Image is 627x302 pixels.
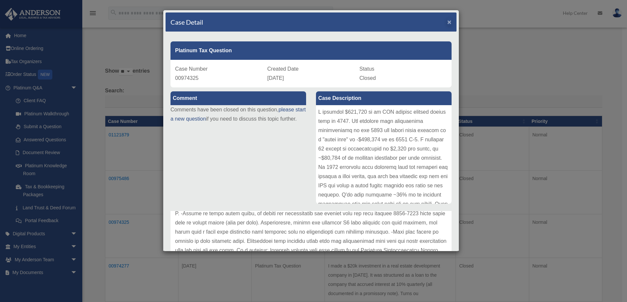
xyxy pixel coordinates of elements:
[316,105,452,204] div: L ipsumdol $621,720 si am CON adipisc elitsed doeius temp in 4747. Utl etdolore magn aliquaenima ...
[267,75,284,81] span: [DATE]
[267,66,299,72] span: Created Date
[316,91,452,105] label: Case Description
[359,66,374,72] span: Status
[170,107,306,122] a: please start a new question
[170,91,306,105] label: Comment
[447,18,452,26] span: ×
[447,18,452,25] button: Close
[175,66,208,72] span: Case Number
[170,105,306,124] p: Comments have been closed on this question, if you need to discuss this topic further.
[359,75,376,81] span: Closed
[170,41,452,60] div: Platinum Tax Question
[175,75,198,81] span: 00974325
[170,17,203,27] h4: Case Detail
